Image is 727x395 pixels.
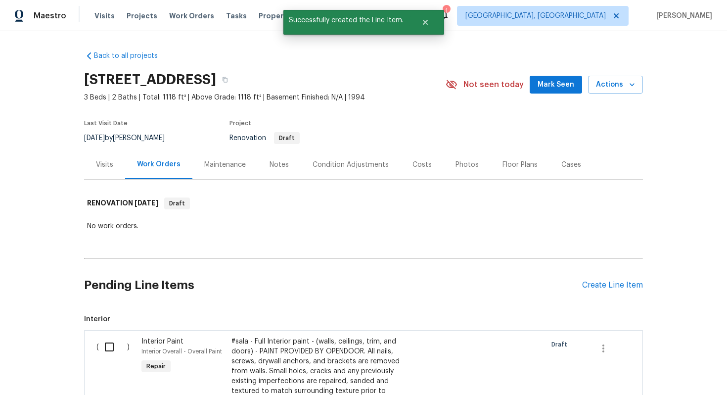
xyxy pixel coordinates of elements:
[463,80,524,90] span: Not seen today
[135,199,158,206] span: [DATE]
[34,11,66,21] span: Maestro
[96,160,113,170] div: Visits
[141,348,222,354] span: Interior Overall - Overall Paint
[596,79,635,91] span: Actions
[538,79,574,91] span: Mark Seen
[84,132,177,144] div: by [PERSON_NAME]
[270,160,289,170] div: Notes
[87,197,158,209] h6: RENOVATION
[409,12,442,32] button: Close
[84,262,582,308] h2: Pending Line Items
[165,198,189,208] span: Draft
[84,188,643,219] div: RENOVATION [DATE]Draft
[502,160,538,170] div: Floor Plans
[313,160,389,170] div: Condition Adjustments
[169,11,214,21] span: Work Orders
[588,76,643,94] button: Actions
[137,159,181,169] div: Work Orders
[275,135,299,141] span: Draft
[455,160,479,170] div: Photos
[530,76,582,94] button: Mark Seen
[551,340,571,349] span: Draft
[259,11,297,21] span: Properties
[582,281,643,290] div: Create Line Item
[84,314,643,324] span: Interior
[204,160,246,170] div: Maintenance
[84,135,105,142] span: [DATE]
[141,338,183,345] span: Interior Paint
[127,11,157,21] span: Projects
[412,160,432,170] div: Costs
[216,71,234,89] button: Copy Address
[229,120,251,126] span: Project
[84,93,446,102] span: 3 Beds | 2 Baths | Total: 1118 ft² | Above Grade: 1118 ft² | Basement Finished: N/A | 1994
[142,361,170,371] span: Repair
[94,11,115,21] span: Visits
[443,6,450,16] div: 1
[84,120,128,126] span: Last Visit Date
[229,135,300,142] span: Renovation
[283,10,409,31] span: Successfully created the Line Item.
[84,75,216,85] h2: [STREET_ADDRESS]
[84,51,179,61] a: Back to all projects
[226,12,247,19] span: Tasks
[652,11,712,21] span: [PERSON_NAME]
[561,160,581,170] div: Cases
[87,221,640,231] div: No work orders.
[465,11,606,21] span: [GEOGRAPHIC_DATA], [GEOGRAPHIC_DATA]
